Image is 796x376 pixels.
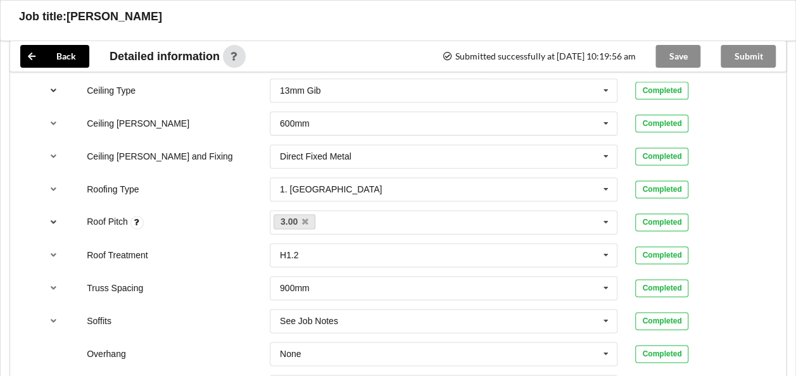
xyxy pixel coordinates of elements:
[442,52,635,61] span: Submitted successfully at [DATE] 10:19:56 am
[20,45,89,68] button: Back
[87,184,139,194] label: Roofing Type
[635,147,688,165] div: Completed
[280,349,301,358] div: None
[280,152,351,161] div: Direct Fixed Metal
[635,82,688,99] div: Completed
[87,349,125,359] label: Overhang
[87,250,148,260] label: Roof Treatment
[87,283,143,293] label: Truss Spacing
[87,85,136,96] label: Ceiling Type
[41,244,66,266] button: reference-toggle
[87,151,232,161] label: Ceiling [PERSON_NAME] and Fixing
[41,310,66,332] button: reference-toggle
[280,251,299,260] div: H1.2
[41,145,66,168] button: reference-toggle
[87,316,111,326] label: Soffits
[19,9,66,24] h3: Job title:
[635,246,688,264] div: Completed
[280,119,310,128] div: 600mm
[41,211,66,234] button: reference-toggle
[280,284,310,292] div: 900mm
[87,216,130,227] label: Roof Pitch
[635,213,688,231] div: Completed
[280,86,321,95] div: 13mm Gib
[280,316,338,325] div: See Job Notes
[635,115,688,132] div: Completed
[635,279,688,297] div: Completed
[66,9,162,24] h3: [PERSON_NAME]
[280,185,382,194] div: 1. [GEOGRAPHIC_DATA]
[41,79,66,102] button: reference-toggle
[41,178,66,201] button: reference-toggle
[274,214,315,229] a: 3.00
[635,345,688,363] div: Completed
[87,118,189,128] label: Ceiling [PERSON_NAME]
[110,51,220,62] span: Detailed information
[41,277,66,299] button: reference-toggle
[41,112,66,135] button: reference-toggle
[635,180,688,198] div: Completed
[635,312,688,330] div: Completed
